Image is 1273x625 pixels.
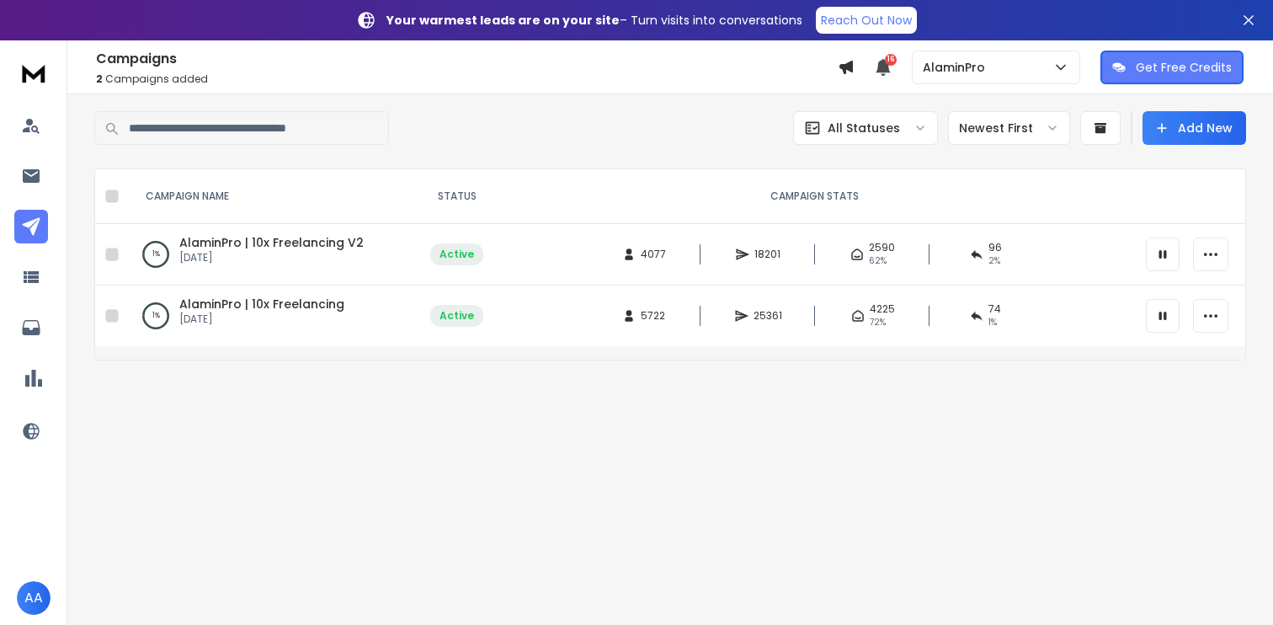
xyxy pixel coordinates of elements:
[179,312,344,326] p: [DATE]
[870,302,895,316] span: 4225
[96,72,103,86] span: 2
[420,169,493,224] th: STATUS
[439,248,474,261] div: Active
[179,296,344,312] a: AlaminPro | 10x Freelancing
[754,248,780,261] span: 18201
[754,309,782,323] span: 25361
[870,316,886,329] span: 72 %
[869,254,887,268] span: 62 %
[885,54,897,66] span: 16
[816,7,917,34] a: Reach Out Now
[988,241,1002,254] span: 96
[17,581,51,615] button: AA
[152,307,160,324] p: 1 %
[923,59,992,76] p: AlaminPro
[869,241,895,254] span: 2590
[125,224,420,286] td: 1%AlaminPro | 10x Freelancing V2[DATE]
[1100,51,1244,84] button: Get Free Credits
[1143,111,1246,145] button: Add New
[988,254,1000,268] span: 2 %
[386,12,802,29] p: – Turn visits into conversations
[96,72,838,86] p: Campaigns added
[152,246,160,263] p: 1 %
[179,251,364,264] p: [DATE]
[1136,59,1232,76] p: Get Free Credits
[821,12,912,29] p: Reach Out Now
[493,169,1136,224] th: CAMPAIGN STATS
[988,316,997,329] span: 1 %
[125,286,420,347] td: 1%AlaminPro | 10x Freelancing[DATE]
[386,12,620,29] strong: Your warmest leads are on your site
[948,111,1070,145] button: Newest First
[641,309,665,323] span: 5722
[828,120,900,136] p: All Statuses
[96,49,838,69] h1: Campaigns
[439,309,474,323] div: Active
[17,57,51,88] img: logo
[988,302,1001,316] span: 74
[179,234,364,251] a: AlaminPro | 10x Freelancing V2
[125,169,420,224] th: CAMPAIGN NAME
[641,248,666,261] span: 4077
